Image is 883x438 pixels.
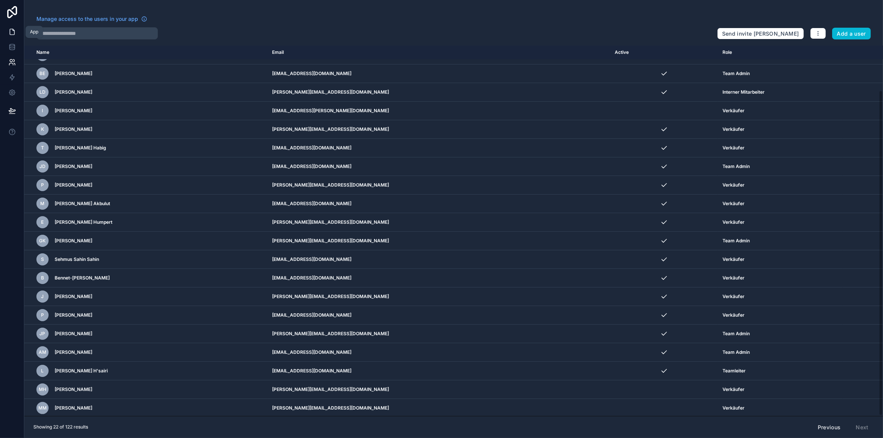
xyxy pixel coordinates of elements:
span: I [42,108,43,114]
span: [PERSON_NAME] [55,238,92,244]
span: S [41,256,44,262]
span: Team Admin [722,238,750,244]
td: [EMAIL_ADDRESS][DOMAIN_NAME] [268,306,610,325]
span: Team Admin [722,163,750,170]
span: MH [39,386,46,392]
span: [PERSON_NAME] Habig [55,145,106,151]
span: Verkäufer [722,201,744,207]
td: [EMAIL_ADDRESS][DOMAIN_NAME] [268,269,610,287]
span: Verkäufer [722,108,744,114]
span: [PERSON_NAME] [55,405,92,411]
span: [PERSON_NAME] [55,71,92,77]
span: Team Admin [722,331,750,337]
span: BE [40,71,46,77]
span: [PERSON_NAME] [55,126,92,132]
div: scrollable content [24,46,883,416]
button: Add a user [832,28,871,40]
span: Verkäufer [722,256,744,262]
span: Verkäufer [722,312,744,318]
span: AM [39,349,46,355]
th: Active [610,46,718,60]
span: [PERSON_NAME] [55,163,92,170]
span: Verkäufer [722,294,744,300]
span: P [41,312,44,318]
span: LD [39,89,46,95]
span: MM [38,405,47,411]
td: [PERSON_NAME][EMAIL_ADDRESS][DOMAIN_NAME] [268,83,610,102]
button: Send invite [PERSON_NAME] [717,28,804,40]
td: [PERSON_NAME][EMAIL_ADDRESS][DOMAIN_NAME] [268,176,610,195]
a: Manage access to the users in your app [36,15,147,23]
span: Sehmus Sahin Sahin [55,256,99,262]
td: [EMAIL_ADDRESS][PERSON_NAME][DOMAIN_NAME] [268,102,610,120]
span: [PERSON_NAME] [55,294,92,300]
span: Team Admin [722,71,750,77]
span: [PERSON_NAME] [55,331,92,337]
span: Verkäufer [722,219,744,225]
span: Verkäufer [722,386,744,392]
td: [PERSON_NAME][EMAIL_ADDRESS][DOMAIN_NAME] [268,399,610,418]
td: [PERSON_NAME][EMAIL_ADDRESS][DOMAIN_NAME] [268,213,610,232]
div: App [30,29,38,35]
td: [PERSON_NAME][EMAIL_ADDRESS][DOMAIN_NAME] [268,325,610,343]
td: [PERSON_NAME][EMAIL_ADDRESS][DOMAIN_NAME] [268,287,610,306]
span: B [41,275,44,281]
span: JP [40,331,46,337]
td: [EMAIL_ADDRESS][DOMAIN_NAME] [268,343,610,362]
td: [EMAIL_ADDRESS][DOMAIN_NAME] [268,362,610,380]
button: Previous [812,421,846,434]
td: [EMAIL_ADDRESS][DOMAIN_NAME] [268,250,610,269]
span: E [41,219,44,225]
span: [PERSON_NAME] [55,108,92,114]
th: Role [718,46,842,60]
span: [PERSON_NAME] Humpert [55,219,112,225]
span: Verkäufer [722,145,744,151]
td: [EMAIL_ADDRESS][DOMAIN_NAME] [268,64,610,83]
span: K [41,126,44,132]
span: Bennet-[PERSON_NAME] [55,275,110,281]
span: [PERSON_NAME] H'sairi [55,368,108,374]
span: T [41,145,44,151]
span: Manage access to the users in your app [36,15,138,23]
span: Interner Mitarbeiter [722,89,765,95]
td: [PERSON_NAME][EMAIL_ADDRESS][DOMAIN_NAME] [268,232,610,250]
td: [EMAIL_ADDRESS][DOMAIN_NAME] [268,195,610,213]
span: [PERSON_NAME] [55,349,92,355]
span: Verkäufer [722,182,744,188]
span: [PERSON_NAME] [55,182,92,188]
span: P [41,182,44,188]
th: Name [24,46,268,60]
span: M [41,201,45,207]
span: Teamleiter [722,368,746,374]
span: GK [39,238,46,244]
span: JD [39,163,46,170]
span: [PERSON_NAME] [55,312,92,318]
span: Verkäufer [722,405,744,411]
span: Verkäufer [722,126,744,132]
span: Verkäufer [722,275,744,281]
td: [EMAIL_ADDRESS][DOMAIN_NAME] [268,157,610,176]
span: J [41,294,44,300]
span: [PERSON_NAME] [55,386,92,392]
span: [PERSON_NAME] Akbulut [55,201,110,207]
td: [EMAIL_ADDRESS][DOMAIN_NAME] [268,139,610,157]
span: Team Admin [722,349,750,355]
th: Email [268,46,610,60]
span: Showing 22 of 122 results [33,424,88,430]
span: L [41,368,44,374]
td: [PERSON_NAME][EMAIL_ADDRESS][DOMAIN_NAME] [268,120,610,139]
span: [PERSON_NAME] [55,89,92,95]
td: [PERSON_NAME][EMAIL_ADDRESS][DOMAIN_NAME] [268,380,610,399]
